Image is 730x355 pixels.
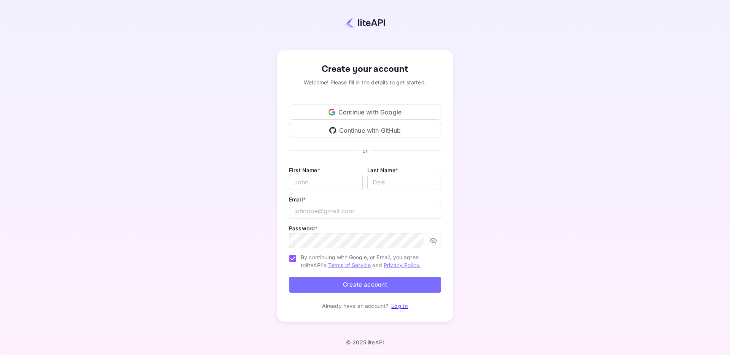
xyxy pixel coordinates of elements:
[289,62,441,76] div: Create your account
[289,105,441,120] div: Continue with Google
[328,262,371,268] a: Terms of Service
[346,339,384,345] p: © 2025 liteAPI
[427,234,440,247] button: toggle password visibility
[384,262,421,268] a: Privacy Policy.
[289,196,306,203] label: Email
[367,167,398,173] label: Last Name
[322,302,389,310] p: Already have an account?
[301,253,435,269] span: By continuing with Google, or Email, you agree to liteAPI's and
[391,303,408,309] a: Log in
[289,204,441,219] input: johndoe@gmail.com
[289,277,441,293] button: Create account
[289,167,320,173] label: First Name
[367,175,441,190] input: Doe
[289,78,441,86] div: Welcome! Please fill in the details to get started.
[289,225,317,231] label: Password
[289,175,363,190] input: John
[345,17,385,28] img: liteapi
[289,123,441,138] div: Continue with GitHub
